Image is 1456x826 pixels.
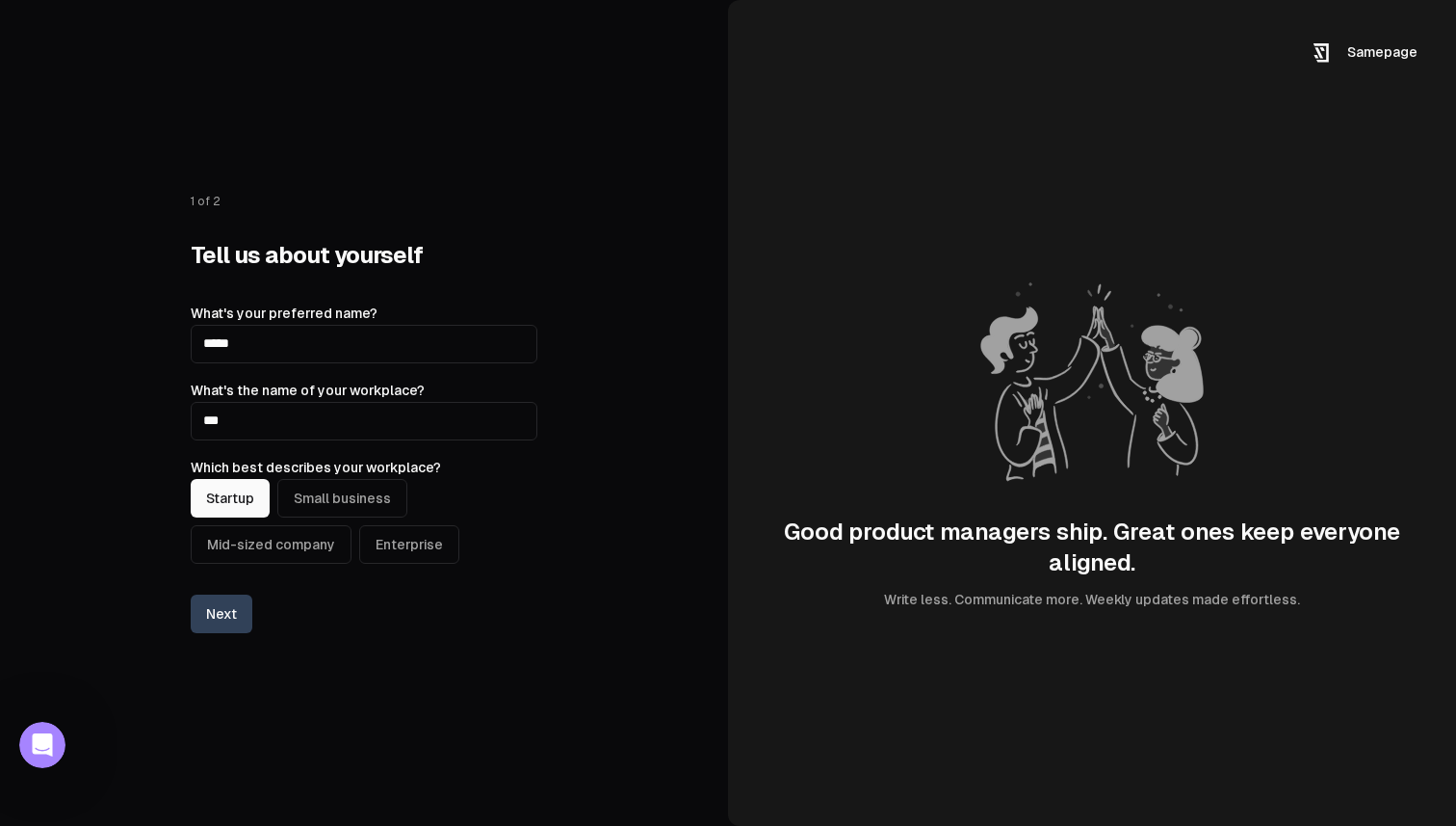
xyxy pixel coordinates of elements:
[277,479,407,518] button: Small business
[19,722,65,768] iframe: Intercom live chat
[1347,44,1417,60] span: Samepage
[191,240,537,271] h1: Tell us about yourself
[767,517,1417,578] div: Good product managers ship. Great ones keep everyone aligned.
[191,306,377,321] label: What's your preferred name?
[191,595,252,633] button: Next
[359,525,459,564] button: Enterprise
[191,460,441,475] label: Which best describes your workplace?
[191,525,351,564] button: Mid-sized company
[191,383,425,398] label: What's the name of your workplace?
[191,194,537,209] p: 1 of 2
[884,590,1300,609] div: Write less. Communicate more. Weekly updates made effortless.
[191,479,270,518] button: Startup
